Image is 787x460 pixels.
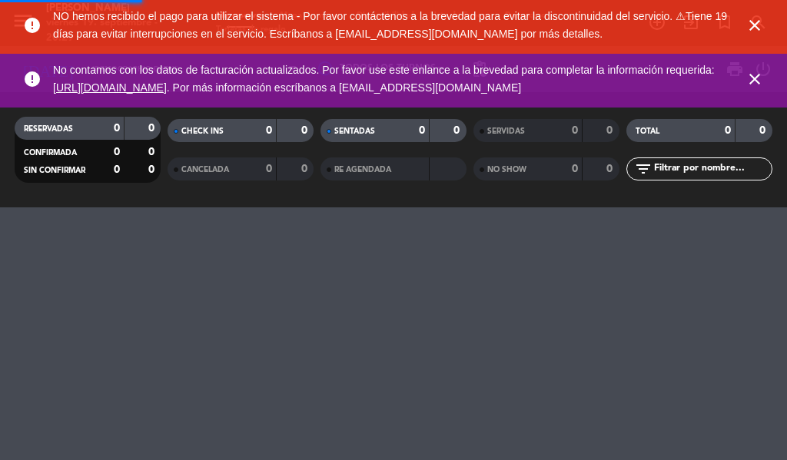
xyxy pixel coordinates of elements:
[23,16,42,35] i: error
[53,10,727,40] span: NO hemos recibido el pago para utilizar el sistema - Por favor contáctenos a la brevedad para evi...
[24,125,73,133] span: RESERVADAS
[53,64,715,94] span: No contamos con los datos de facturación actualizados. Por favor use este enlance a la brevedad p...
[334,127,375,135] span: SENTADAS
[745,16,764,35] i: close
[301,164,310,174] strong: 0
[148,123,158,134] strong: 0
[266,125,272,136] strong: 0
[114,147,120,157] strong: 0
[301,125,310,136] strong: 0
[759,125,769,136] strong: 0
[24,167,85,174] span: SIN CONFIRMAR
[24,149,77,157] span: CONFIRMADA
[148,147,158,157] strong: 0
[606,125,616,136] strong: 0
[745,70,764,88] i: close
[181,127,224,135] span: CHECK INS
[634,160,653,178] i: filter_list
[653,161,772,177] input: Filtrar por nombre...
[148,164,158,175] strong: 0
[23,70,42,88] i: error
[266,164,272,174] strong: 0
[453,125,463,136] strong: 0
[487,127,525,135] span: SERVIDAS
[53,81,167,94] a: [URL][DOMAIN_NAME]
[487,166,526,174] span: NO SHOW
[572,164,578,174] strong: 0
[167,81,521,94] a: . Por más información escríbanos a [EMAIL_ADDRESS][DOMAIN_NAME]
[725,125,731,136] strong: 0
[606,164,616,174] strong: 0
[114,123,120,134] strong: 0
[334,166,391,174] span: RE AGENDADA
[572,125,578,136] strong: 0
[636,127,659,135] span: TOTAL
[181,166,229,174] span: CANCELADA
[419,125,425,136] strong: 0
[114,164,120,175] strong: 0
